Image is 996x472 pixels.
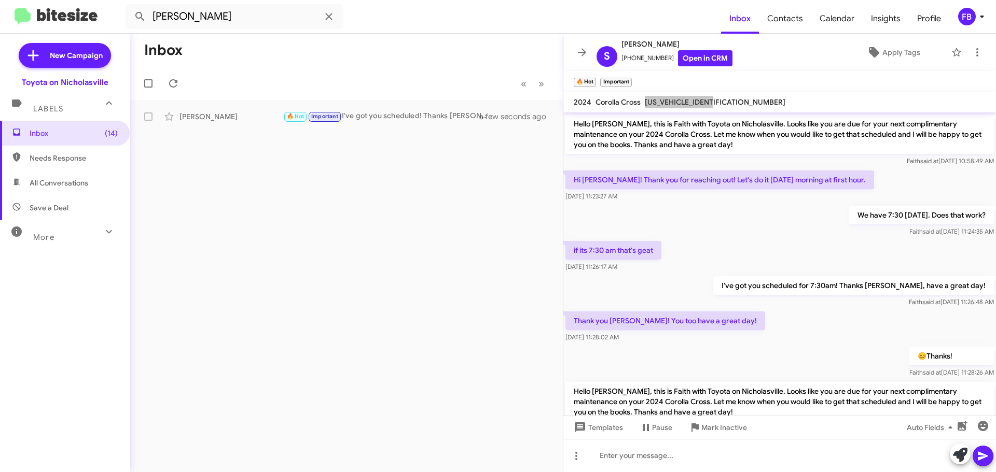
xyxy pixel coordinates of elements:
div: a few seconds ago [492,111,555,122]
nav: Page navigation example [515,73,550,94]
button: Previous [515,73,533,94]
span: Apply Tags [882,43,920,62]
span: Pause [652,418,672,437]
p: 😊Thanks! [909,347,994,365]
div: Toyota on Nicholasville [22,77,108,88]
span: Inbox [30,128,118,138]
span: Save a Deal [30,203,68,213]
span: S [604,48,610,65]
span: [PHONE_NUMBER] [621,50,732,66]
button: Pause [631,418,681,437]
span: Faith [DATE] 10:58:49 AM [907,157,994,165]
span: Templates [572,418,623,437]
span: said at [920,157,938,165]
p: Hello [PERSON_NAME], this is Faith with Toyota on Nicholasville. Looks like you are due for your ... [565,382,994,421]
button: Apply Tags [840,43,946,62]
small: 🔥 Hot [574,78,596,87]
span: said at [923,368,941,376]
button: Auto Fields [898,418,965,437]
span: said at [923,227,941,235]
button: Mark Inactive [681,418,755,437]
span: More [33,233,54,242]
div: [PERSON_NAME] [179,111,283,122]
span: Needs Response [30,153,118,163]
span: Important [311,113,338,120]
a: New Campaign [19,43,111,68]
span: Faith [DATE] 11:26:48 AM [909,298,994,306]
span: said at [922,298,940,306]
span: Mark Inactive [701,418,747,437]
span: All Conversations [30,178,88,188]
span: » [538,77,544,90]
span: [US_VEHICLE_IDENTIFICATION_NUMBER] [645,97,785,107]
div: FB [958,8,976,25]
span: « [521,77,527,90]
span: 2024 [574,97,591,107]
a: Calendar [811,4,863,34]
button: Templates [563,418,631,437]
p: Hello [PERSON_NAME], this is Faith with Toyota on Nicholasville. Looks like you are due for your ... [565,115,994,154]
span: Faith [DATE] 11:28:26 AM [909,368,994,376]
a: Open in CRM [678,50,732,66]
span: Corolla Cross [596,97,641,107]
p: I've got you scheduled for 7:30am! Thanks [PERSON_NAME], have a great day! [713,276,994,295]
p: Thank you [PERSON_NAME]! You too have a great day! [565,311,765,330]
span: [PERSON_NAME] [621,38,732,50]
span: Labels [33,104,63,113]
span: [DATE] 11:26:17 AM [565,263,617,270]
h1: Inbox [144,42,183,59]
span: [DATE] 11:23:27 AM [565,192,617,200]
p: if its 7:30 am that's geat [565,241,661,260]
button: FB [949,8,985,25]
p: Hi [PERSON_NAME]! Thank you for reaching out! Let's do it [DATE] morning at first hour. [565,170,874,189]
span: Auto Fields [907,418,957,437]
a: Contacts [759,4,811,34]
span: New Campaign [50,50,103,61]
input: Search [126,4,343,29]
p: We have 7:30 [DATE]. Does that work? [849,206,994,224]
span: (14) [105,128,118,138]
a: Profile [909,4,949,34]
div: I've got you scheduled! Thanks [PERSON_NAME], have a great day! [283,110,492,122]
span: [DATE] 11:28:02 AM [565,333,619,341]
span: Faith [DATE] 11:24:35 AM [909,227,994,235]
button: Next [532,73,550,94]
a: Insights [863,4,909,34]
small: Important [600,78,631,87]
a: Inbox [721,4,759,34]
span: 🔥 Hot [287,113,305,120]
